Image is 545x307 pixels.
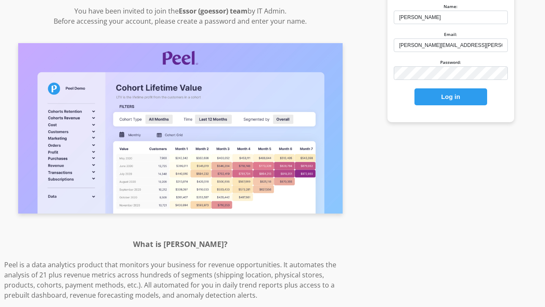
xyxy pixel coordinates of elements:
img: Screenshot of Peel [18,43,343,214]
button: Log in [414,88,487,105]
label: Name: [444,3,458,9]
p: You have been invited to join the by IT Admin. Before accessing your account, please create a pas... [4,6,356,26]
label: Password: [440,59,461,65]
label: Email: [444,31,457,37]
p: Peel is a data analytics product that monitors your business for revenue opportunities. It automa... [4,260,356,300]
input: Michael Bluth [394,11,508,24]
strong: Essor (goessor) team [179,6,248,16]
